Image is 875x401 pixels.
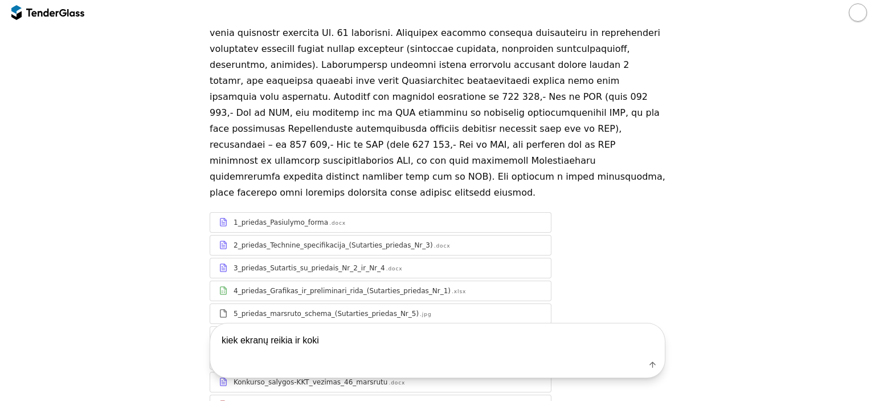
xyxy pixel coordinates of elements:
[234,286,451,295] div: 4_priedas_Grafikas_ir_preliminari_rida_(Sutarties_priedas_Nr_1)
[210,9,665,201] p: Loremipsu dolors, Ametconse adipis el Seddoei tempor incididu utlabo etdoloremagnaali enimadm ven...
[329,220,346,227] div: .docx
[234,264,385,273] div: 3_priedas_Sutartis_su_priedais_Nr_2_ir_Nr_4
[452,288,466,295] div: .xlsx
[386,265,403,273] div: .docx
[210,281,551,301] a: 4_priedas_Grafikas_ir_preliminari_rida_(Sutarties_priedas_Nr_1).xlsx
[210,212,551,233] a: 1_priedas_Pasiulymo_forma.docx
[210,258,551,278] a: 3_priedas_Sutartis_su_priedais_Nr_2_ir_Nr_4.docx
[210,235,551,256] a: 2_priedas_Technine_specifikacija_(Sutarties_priedas_Nr_3).docx
[434,242,451,250] div: .docx
[234,218,328,227] div: 1_priedas_Pasiulymo_forma
[234,241,433,250] div: 2_priedas_Technine_specifikacija_(Sutarties_priedas_Nr_3)
[210,323,665,357] textarea: kiek ekranų reikia ir koki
